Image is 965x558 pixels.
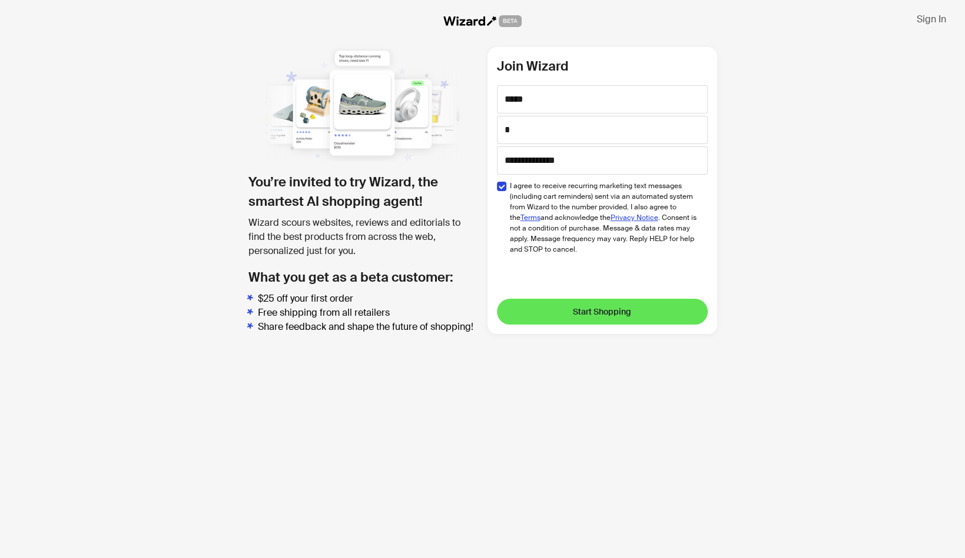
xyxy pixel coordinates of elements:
a: Privacy Notice [611,213,658,222]
span: I agree to receive recurring marketing text messages (including cart reminders) sent via an autom... [510,181,699,255]
button: Start Shopping [497,299,708,325]
div: Wizard scours websites, reviews and editorials to find the best products from across the web, per... [248,216,478,258]
h2: Join Wizard [497,56,708,76]
h2: What you get as a beta customer: [248,268,478,287]
h1: You’re invited to try Wizard, the smartest AI shopping agent! [248,172,478,211]
span: Start Shopping [573,306,631,317]
li: Free shipping from all retailers [258,306,478,320]
span: BETA [499,15,522,27]
span: Sign In [917,13,946,25]
a: Terms [520,213,540,222]
li: Share feedback and shape the future of shopping! [258,320,478,334]
li: $25 off your first order [258,292,478,306]
button: Sign In [907,9,956,28]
